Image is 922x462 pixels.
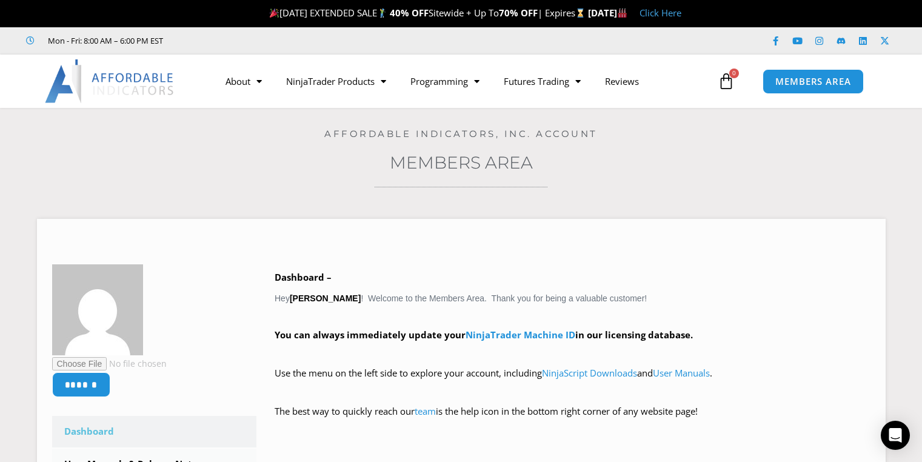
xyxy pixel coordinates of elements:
[275,403,870,437] p: The best way to quickly reach our is the help icon in the bottom right corner of any website page!
[466,329,575,341] a: NinjaTrader Machine ID
[881,421,910,450] div: Open Intercom Messenger
[390,7,429,19] strong: 40% OFF
[275,271,332,283] b: Dashboard –
[213,67,274,95] a: About
[542,367,637,379] a: NinjaScript Downloads
[274,67,398,95] a: NinjaTrader Products
[640,7,681,19] a: Click Here
[492,67,593,95] a: Futures Trading
[52,416,257,447] a: Dashboard
[324,128,598,139] a: Affordable Indicators, Inc. Account
[52,264,143,355] img: 9d31bb7e1ea77eb2c89bd929555c5df615da391e752d5da808b8d55deb7a798c
[270,8,279,18] img: 🎉
[275,329,693,341] strong: You can always immediately update your in our licensing database.
[398,67,492,95] a: Programming
[267,7,588,19] span: [DATE] EXTENDED SALE Sitewide + Up To | Expires
[275,365,870,399] p: Use the menu on the left side to explore your account, including and .
[729,69,739,78] span: 0
[180,35,362,47] iframe: Customer reviews powered by Trustpilot
[390,152,533,173] a: Members Area
[290,293,361,303] strong: [PERSON_NAME]
[653,367,710,379] a: User Manuals
[763,69,864,94] a: MEMBERS AREA
[275,269,870,437] div: Hey ! Welcome to the Members Area. Thank you for being a valuable customer!
[378,8,387,18] img: 🏌️‍♂️
[588,7,627,19] strong: [DATE]
[213,67,715,95] nav: Menu
[593,67,651,95] a: Reviews
[775,77,851,86] span: MEMBERS AREA
[576,8,585,18] img: ⌛
[45,33,163,48] span: Mon - Fri: 8:00 AM – 6:00 PM EST
[618,8,627,18] img: 🏭
[499,7,538,19] strong: 70% OFF
[45,59,175,103] img: LogoAI | Affordable Indicators – NinjaTrader
[415,405,436,417] a: team
[700,64,753,99] a: 0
